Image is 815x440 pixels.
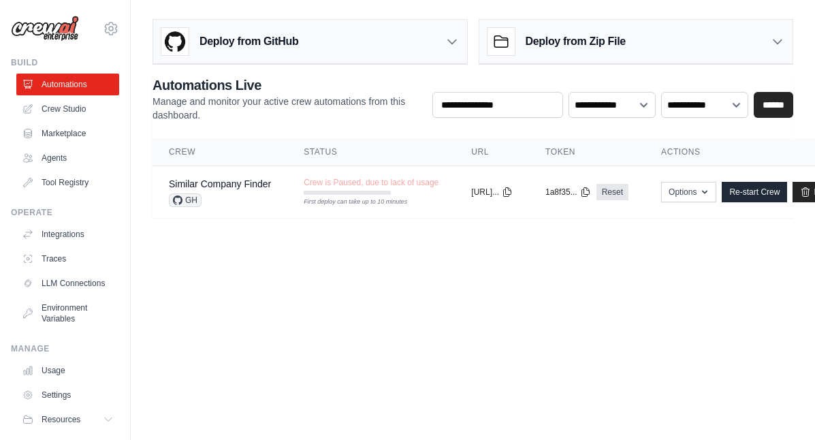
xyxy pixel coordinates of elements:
[16,98,119,120] a: Crew Studio
[529,138,645,166] th: Token
[199,33,298,50] h3: Deploy from GitHub
[169,178,271,189] a: Similar Company Finder
[16,248,119,270] a: Traces
[455,138,529,166] th: URL
[16,409,119,430] button: Resources
[16,123,119,144] a: Marketplace
[11,57,119,68] div: Build
[11,343,119,354] div: Manage
[16,74,119,95] a: Automations
[153,76,421,95] h2: Automations Live
[11,16,79,42] img: Logo
[722,182,787,202] a: Re-start Crew
[16,147,119,169] a: Agents
[16,360,119,381] a: Usage
[304,177,438,188] span: Crew is Paused, due to lack of usage
[169,193,202,207] span: GH
[16,297,119,330] a: Environment Variables
[42,414,80,425] span: Resources
[661,182,716,202] button: Options
[153,138,287,166] th: Crew
[526,33,626,50] h3: Deploy from Zip File
[545,187,591,198] button: 1a8f35...
[287,138,455,166] th: Status
[16,223,119,245] a: Integrations
[16,384,119,406] a: Settings
[304,198,391,207] div: First deploy can take up to 10 minutes
[153,95,421,122] p: Manage and monitor your active crew automations from this dashboard.
[11,207,119,218] div: Operate
[16,172,119,193] a: Tool Registry
[161,28,189,55] img: GitHub Logo
[16,272,119,294] a: LLM Connections
[596,184,628,200] a: Reset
